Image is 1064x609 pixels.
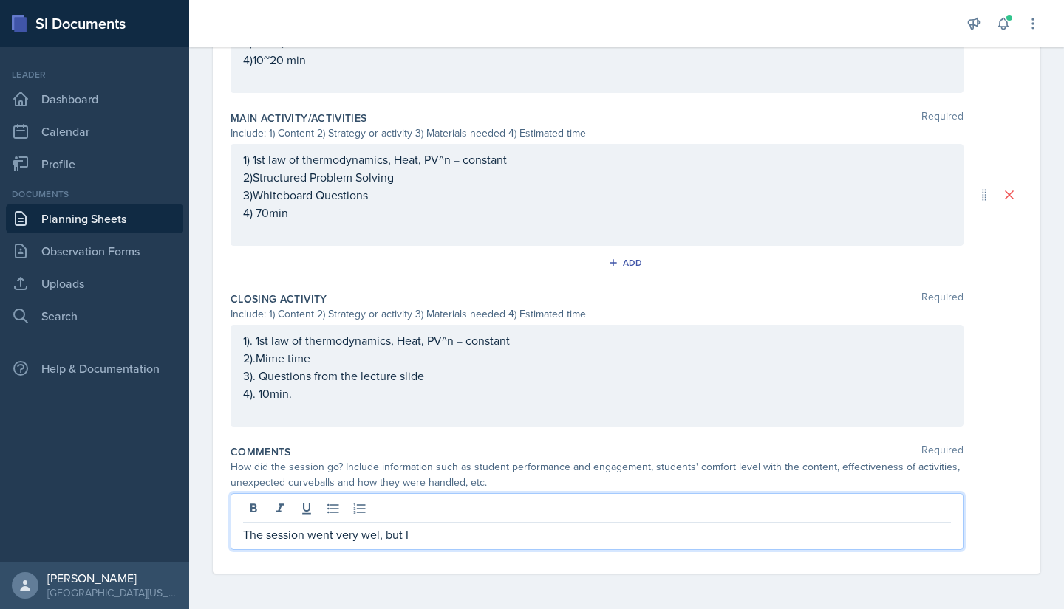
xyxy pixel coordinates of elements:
[921,292,964,306] span: Required
[611,257,643,269] div: Add
[243,349,951,367] p: 2).Mime time
[6,354,183,383] div: Help & Documentation
[6,149,183,179] a: Profile
[6,204,183,233] a: Planning Sheets
[6,84,183,114] a: Dashboard
[6,68,183,81] div: Leader
[6,187,183,201] div: Documents
[231,292,327,306] label: Closing Activity
[243,385,951,402] p: 4). 10min.
[47,571,177,585] div: [PERSON_NAME]
[603,252,651,274] button: Add
[243,168,951,186] p: 2)Structured Problem Solving
[6,117,183,146] a: Calendar
[921,444,964,459] span: Required
[921,111,964,125] span: Required
[243,331,951,349] p: 1). 1st law of thermodynamics, Heat, PV^n = constant
[243,151,951,168] p: 1) 1st law of thermodynamics, Heat, PV^n = constant
[231,306,964,322] div: Include: 1) Content 2) Strategy or activity 3) Materials needed 4) Estimated time
[243,186,951,204] p: 3)Whiteboard Questions
[243,51,951,69] p: 4)10~20 min
[6,269,183,298] a: Uploads
[243,367,951,385] p: 3). Questions from the lecture slide
[231,111,366,125] label: Main Activity/Activities
[6,236,183,266] a: Observation Forms
[231,444,291,459] label: Comments
[231,459,964,490] div: How did the session go? Include information such as student performance and engagement, students'...
[231,125,964,141] div: Include: 1) Content 2) Strategy or activity 3) Materials needed 4) Estimated time
[47,585,177,600] div: [GEOGRAPHIC_DATA][US_STATE] in [GEOGRAPHIC_DATA]
[6,301,183,331] a: Search
[243,204,951,221] p: 4) 70min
